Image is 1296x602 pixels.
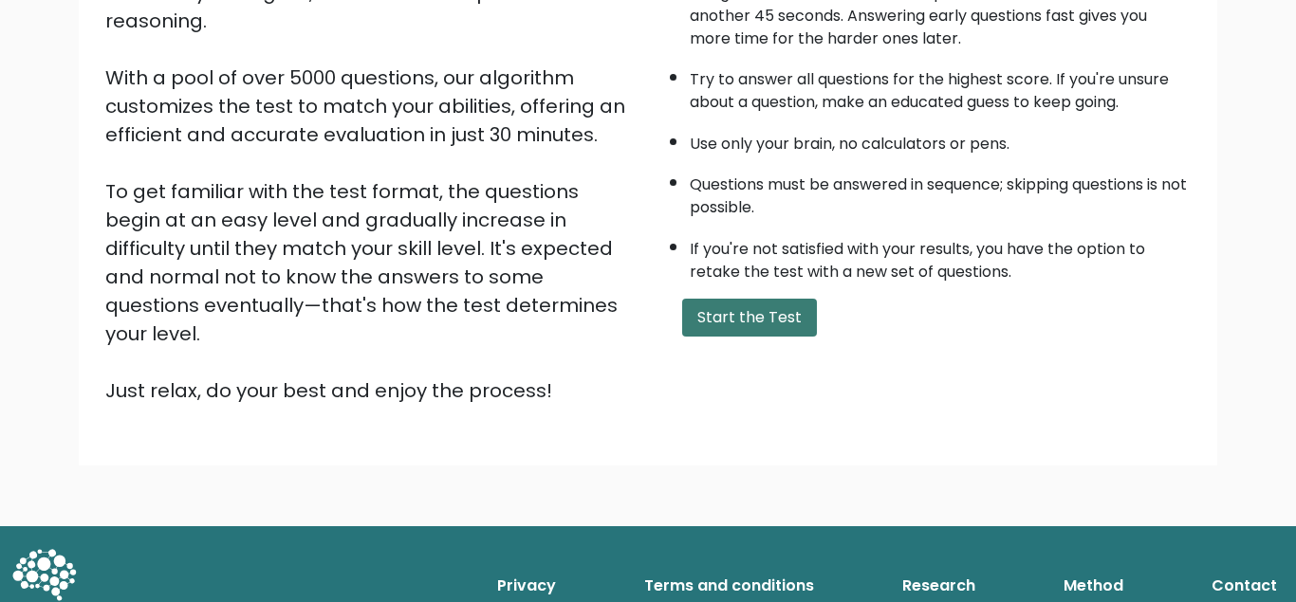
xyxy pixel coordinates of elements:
[690,59,1191,114] li: Try to answer all questions for the highest score. If you're unsure about a question, make an edu...
[690,164,1191,219] li: Questions must be answered in sequence; skipping questions is not possible.
[690,123,1191,155] li: Use only your brain, no calculators or pens.
[682,299,817,337] button: Start the Test
[690,228,1191,283] li: If you're not satisfied with your results, you have the option to retake the test with a new set ...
